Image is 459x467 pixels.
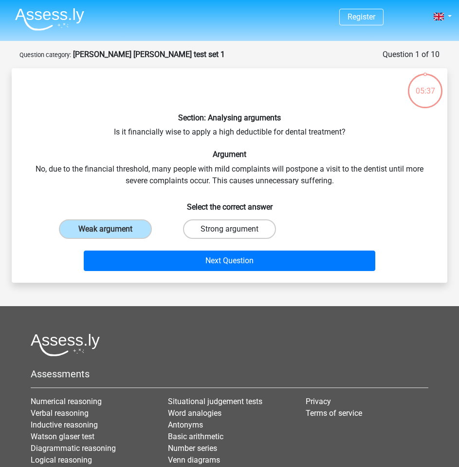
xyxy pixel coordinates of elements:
[16,76,443,275] div: Is it financially wise to apply a high deductible for dental treatment? No, due to the financial ...
[27,195,432,212] h6: Select the correct answer
[31,333,100,356] img: Assessly logo
[168,455,220,465] a: Venn diagrams
[31,420,98,429] a: Inductive reasoning
[383,49,440,60] div: Question 1 of 10
[31,368,428,380] h5: Assessments
[19,51,71,58] small: Question category:
[59,219,152,239] label: Weak argument
[84,251,375,271] button: Next Question
[31,397,102,406] a: Numerical reasoning
[407,73,443,97] div: 05:37
[31,455,92,465] a: Logical reasoning
[31,444,116,453] a: Diagrammatic reasoning
[31,432,94,441] a: Watson glaser test
[168,420,203,429] a: Antonyms
[27,150,432,159] h6: Argument
[183,219,276,239] label: Strong argument
[306,409,362,418] a: Terms of service
[168,409,221,418] a: Word analogies
[168,397,262,406] a: Situational judgement tests
[27,113,432,122] h6: Section: Analysing arguments
[73,50,225,59] strong: [PERSON_NAME] [PERSON_NAME] test set 1
[15,8,84,31] img: Assessly
[306,397,331,406] a: Privacy
[348,12,375,21] a: Register
[31,409,89,418] a: Verbal reasoning
[168,444,217,453] a: Number series
[168,432,223,441] a: Basic arithmetic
